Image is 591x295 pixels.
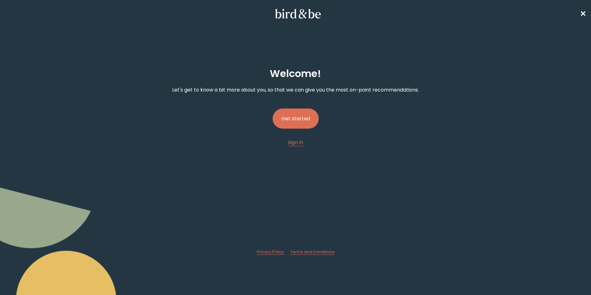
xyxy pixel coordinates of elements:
a: ✕ [580,8,586,19]
button: Get started [273,109,319,129]
span: ✕ [580,9,586,19]
a: Get started [273,99,319,139]
a: Terms and Conditions [290,249,334,255]
a: Sign In [288,139,303,146]
h2: Welcome ! [270,66,321,81]
a: Privacy Policy [257,249,284,255]
iframe: Gorgias live chat messenger [560,266,585,289]
p: Let's get to know a bit more about you, so that we can give you the most on-point recommendations. [172,86,419,94]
